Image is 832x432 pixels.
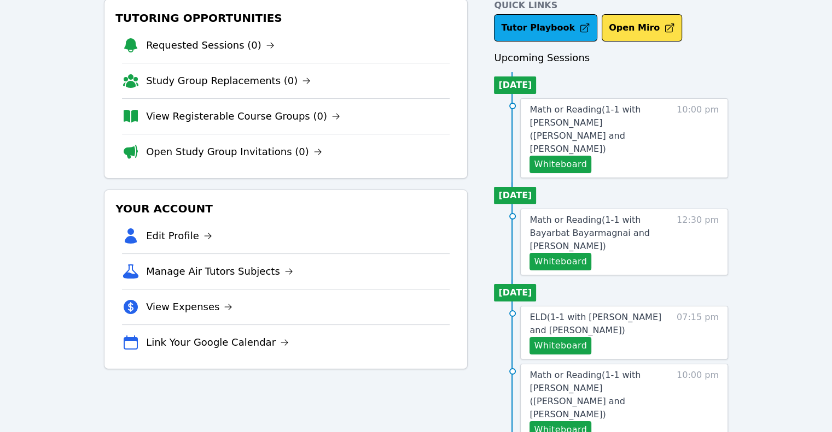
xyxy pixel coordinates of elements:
[146,299,232,315] a: View Expenses
[146,335,289,350] a: Link Your Google Calendar
[530,337,591,354] button: Whiteboard
[677,214,719,270] span: 12:30 pm
[530,103,671,156] a: Math or Reading(1-1 with [PERSON_NAME] ([PERSON_NAME] and [PERSON_NAME])
[530,104,641,154] span: Math or Reading ( 1-1 with [PERSON_NAME] ([PERSON_NAME] and [PERSON_NAME] )
[146,144,322,159] a: Open Study Group Invitations (0)
[530,156,591,173] button: Whiteboard
[146,228,212,244] a: Edit Profile
[146,38,275,53] a: Requested Sessions (0)
[530,370,641,419] span: Math or Reading ( 1-1 with [PERSON_NAME] ([PERSON_NAME] and [PERSON_NAME] )
[530,253,591,270] button: Whiteboard
[494,50,728,66] h3: Upcoming Sessions
[530,369,671,421] a: Math or Reading(1-1 with [PERSON_NAME] ([PERSON_NAME] and [PERSON_NAME])
[530,215,649,251] span: Math or Reading ( 1-1 with Bayarbat Bayarmagnai and [PERSON_NAME] )
[602,14,682,42] button: Open Miro
[494,187,536,204] li: [DATE]
[677,311,719,354] span: 07:15 pm
[113,8,458,28] h3: Tutoring Opportunities
[494,76,536,94] li: [DATE]
[677,103,719,173] span: 10:00 pm
[146,109,340,124] a: View Registerable Course Groups (0)
[146,73,311,88] a: Study Group Replacements (0)
[530,214,671,253] a: Math or Reading(1-1 with Bayarbat Bayarmagnai and [PERSON_NAME])
[530,312,661,335] span: ELD ( 1-1 with [PERSON_NAME] and [PERSON_NAME] )
[530,311,671,337] a: ELD(1-1 with [PERSON_NAME] and [PERSON_NAME])
[494,14,597,42] a: Tutor Playbook
[146,264,293,279] a: Manage Air Tutors Subjects
[113,199,458,218] h3: Your Account
[494,284,536,301] li: [DATE]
